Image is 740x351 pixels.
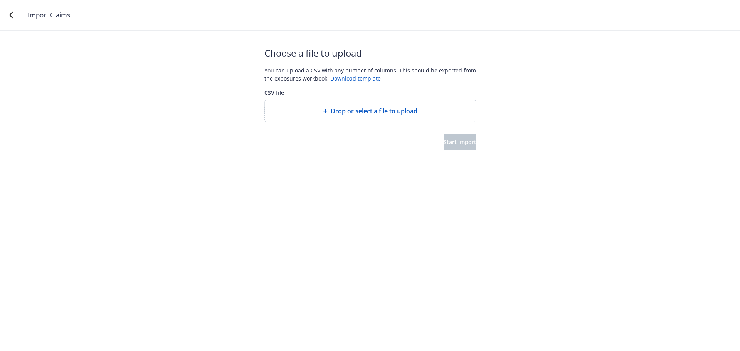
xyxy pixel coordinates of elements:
span: Choose a file to upload [264,46,476,60]
button: Start import [444,134,476,150]
span: Import Claims [28,10,70,20]
div: Drop or select a file to upload [264,100,476,122]
span: Start import [444,138,476,146]
div: You can upload a CSV with any number of columns. This should be exported from the exposures workb... [264,66,476,82]
span: Drop or select a file to upload [331,106,417,116]
a: Download template [330,75,381,82]
span: CSV file [264,89,476,97]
